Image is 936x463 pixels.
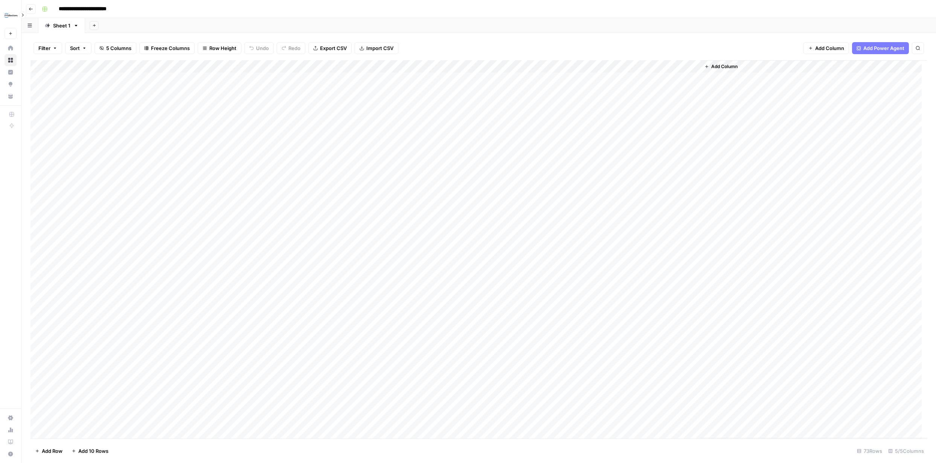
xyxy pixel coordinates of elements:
[5,42,17,54] a: Home
[106,44,131,52] span: 5 Columns
[863,44,904,52] span: Add Power Agent
[355,42,398,54] button: Import CSV
[70,44,80,52] span: Sort
[701,62,741,71] button: Add Column
[139,42,195,54] button: Freeze Columns
[95,42,136,54] button: 5 Columns
[5,90,17,102] a: Your Data
[53,22,70,29] div: Sheet 1
[5,9,18,22] img: FYidoctors Logo
[5,424,17,436] a: Usage
[38,44,50,52] span: Filter
[5,78,17,90] a: Opportunities
[42,447,63,455] span: Add Row
[5,448,17,460] button: Help + Support
[308,42,352,54] button: Export CSV
[815,44,844,52] span: Add Column
[65,42,91,54] button: Sort
[5,6,17,25] button: Workspace: FYidoctors
[711,63,738,70] span: Add Column
[5,54,17,66] a: Browse
[34,42,62,54] button: Filter
[67,445,113,457] button: Add 10 Rows
[885,445,927,457] div: 5/5 Columns
[256,44,269,52] span: Undo
[209,44,236,52] span: Row Height
[854,445,885,457] div: 73 Rows
[803,42,849,54] button: Add Column
[5,412,17,424] a: Settings
[366,44,393,52] span: Import CSV
[5,436,17,448] a: Learning Hub
[320,44,347,52] span: Export CSV
[288,44,300,52] span: Redo
[198,42,241,54] button: Row Height
[244,42,274,54] button: Undo
[30,445,67,457] button: Add Row
[5,66,17,78] a: Insights
[852,42,909,54] button: Add Power Agent
[151,44,190,52] span: Freeze Columns
[78,447,108,455] span: Add 10 Rows
[277,42,305,54] button: Redo
[38,18,85,33] a: Sheet 1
